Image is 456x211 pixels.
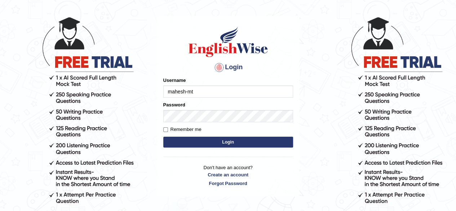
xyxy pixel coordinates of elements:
[163,180,293,187] a: Forgot Password
[163,126,202,133] label: Remember me
[163,127,168,132] input: Remember me
[163,62,293,73] h4: Login
[163,137,293,148] button: Login
[163,77,186,84] label: Username
[187,26,269,58] img: Logo of English Wise sign in for intelligent practice with AI
[163,101,185,108] label: Password
[163,171,293,178] a: Create an account
[163,164,293,186] p: Don't have an account?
